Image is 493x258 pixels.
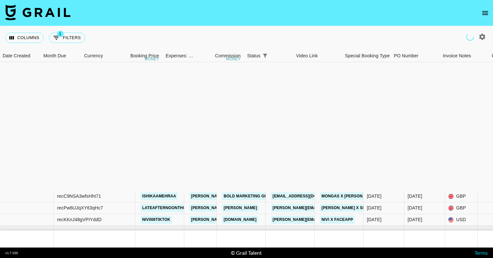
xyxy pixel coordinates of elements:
[84,50,103,62] div: Currency
[296,50,318,62] div: Video Link
[130,50,159,62] div: Booking Price
[445,191,478,202] div: GBP
[474,250,488,256] a: Terms
[391,50,440,62] div: PO Number
[320,204,376,212] a: [PERSON_NAME] x Shilpa
[342,50,391,62] div: Special Booking Type
[57,216,101,223] div: recKKnJ48gVPIYddD
[320,192,380,200] a: Mongas x [PERSON_NAME]
[247,50,261,62] div: Status
[49,33,85,43] button: Show filters
[261,51,270,60] div: 1 active filter
[244,50,293,62] div: Status
[440,50,488,62] div: Invoice Notes
[320,216,355,224] a: Nivi x FaceApp
[271,192,344,200] a: [EMAIL_ADDRESS][DOMAIN_NAME]
[57,31,64,37] span: 1
[271,216,444,224] a: [PERSON_NAME][EMAIL_ADDRESS][PERSON_NAME][PERSON_NAME][DOMAIN_NAME]
[5,251,18,255] div: v 1.7.100
[465,31,476,42] span: Refreshing campaigns...
[43,50,66,62] div: Month Due
[445,214,478,226] div: USD
[189,216,329,224] a: [PERSON_NAME][EMAIL_ADDRESS][PERSON_NAME][DOMAIN_NAME]
[479,7,492,20] button: open drawer
[141,192,178,200] a: ishikaamehraa
[144,57,159,61] div: money
[270,51,279,60] button: Sort
[222,204,259,212] a: [PERSON_NAME]
[3,50,30,62] div: Date Created
[5,33,44,43] button: Select columns
[3,230,12,239] button: hide children
[367,205,381,211] div: 25/08/2025
[81,50,113,62] div: Currency
[408,205,422,211] div: Aug '25
[226,57,241,61] div: money
[57,193,101,199] div: recC9NSA3wfsHht71
[231,250,262,256] div: © Grail Talent
[141,204,202,212] a: lateafternoonthoughts
[189,204,329,212] a: [PERSON_NAME][EMAIL_ADDRESS][PERSON_NAME][DOMAIN_NAME]
[271,204,377,212] a: [PERSON_NAME][EMAIL_ADDRESS][DOMAIN_NAME]
[261,51,270,60] button: Show filters
[293,50,342,62] div: Video Link
[166,50,194,62] div: Expenses: Remove Commission?
[408,216,422,223] div: Aug '25
[367,216,381,223] div: 18/07/2025
[345,50,390,62] div: Special Booking Type
[222,216,258,224] a: [DOMAIN_NAME]
[367,193,381,199] div: 13/08/2025
[222,192,277,200] a: Bold Marketing Group
[5,5,70,20] img: Grail Talent
[445,202,478,214] div: GBP
[40,50,81,62] div: Month Due
[162,50,195,62] div: Expenses: Remove Commission?
[57,205,103,211] div: recPw6UJqXY63qHc7
[443,50,471,62] div: Invoice Notes
[394,50,418,62] div: PO Number
[215,50,241,62] div: Commission
[189,192,329,200] a: [PERSON_NAME][EMAIL_ADDRESS][PERSON_NAME][DOMAIN_NAME]
[141,216,172,224] a: nivii06tiktok
[408,193,422,199] div: Aug '25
